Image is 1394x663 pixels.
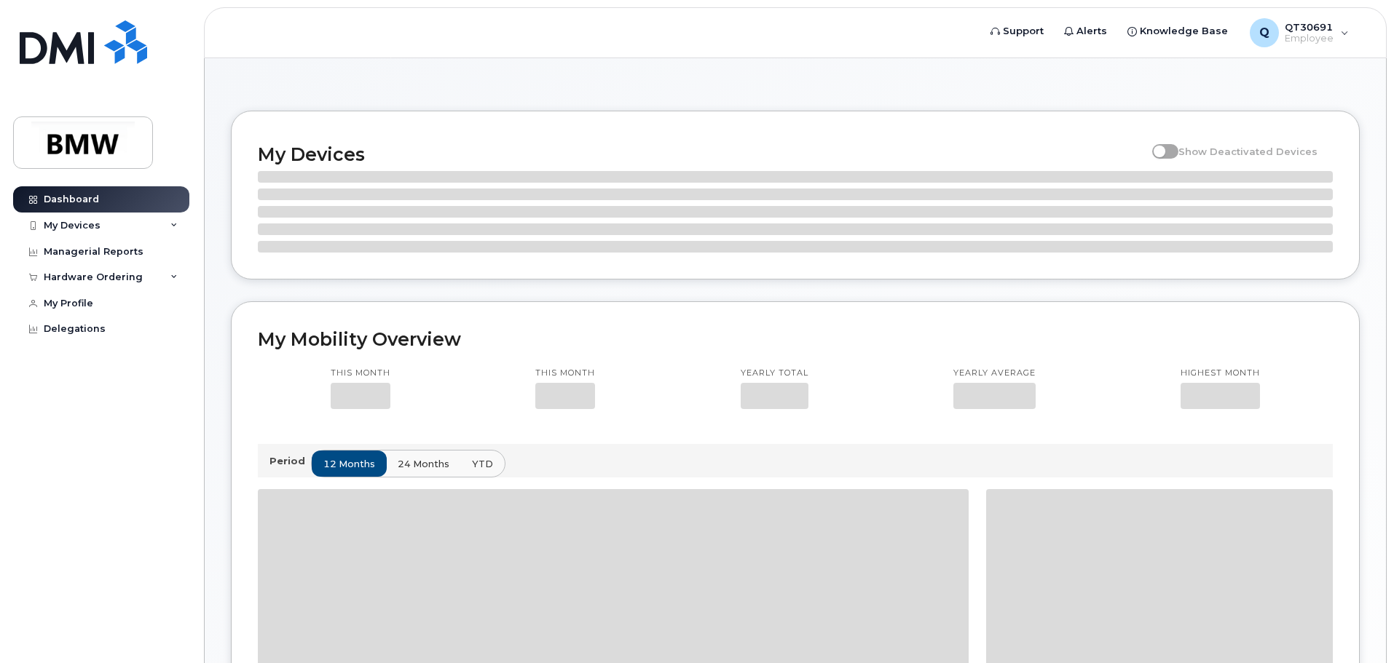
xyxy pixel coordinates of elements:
[535,368,595,379] p: This month
[953,368,1036,379] p: Yearly average
[1152,138,1164,149] input: Show Deactivated Devices
[258,143,1145,165] h2: My Devices
[1181,368,1260,379] p: Highest month
[398,457,449,471] span: 24 months
[258,328,1333,350] h2: My Mobility Overview
[269,454,311,468] p: Period
[741,368,808,379] p: Yearly total
[331,368,390,379] p: This month
[472,457,493,471] span: YTD
[1178,146,1318,157] span: Show Deactivated Devices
